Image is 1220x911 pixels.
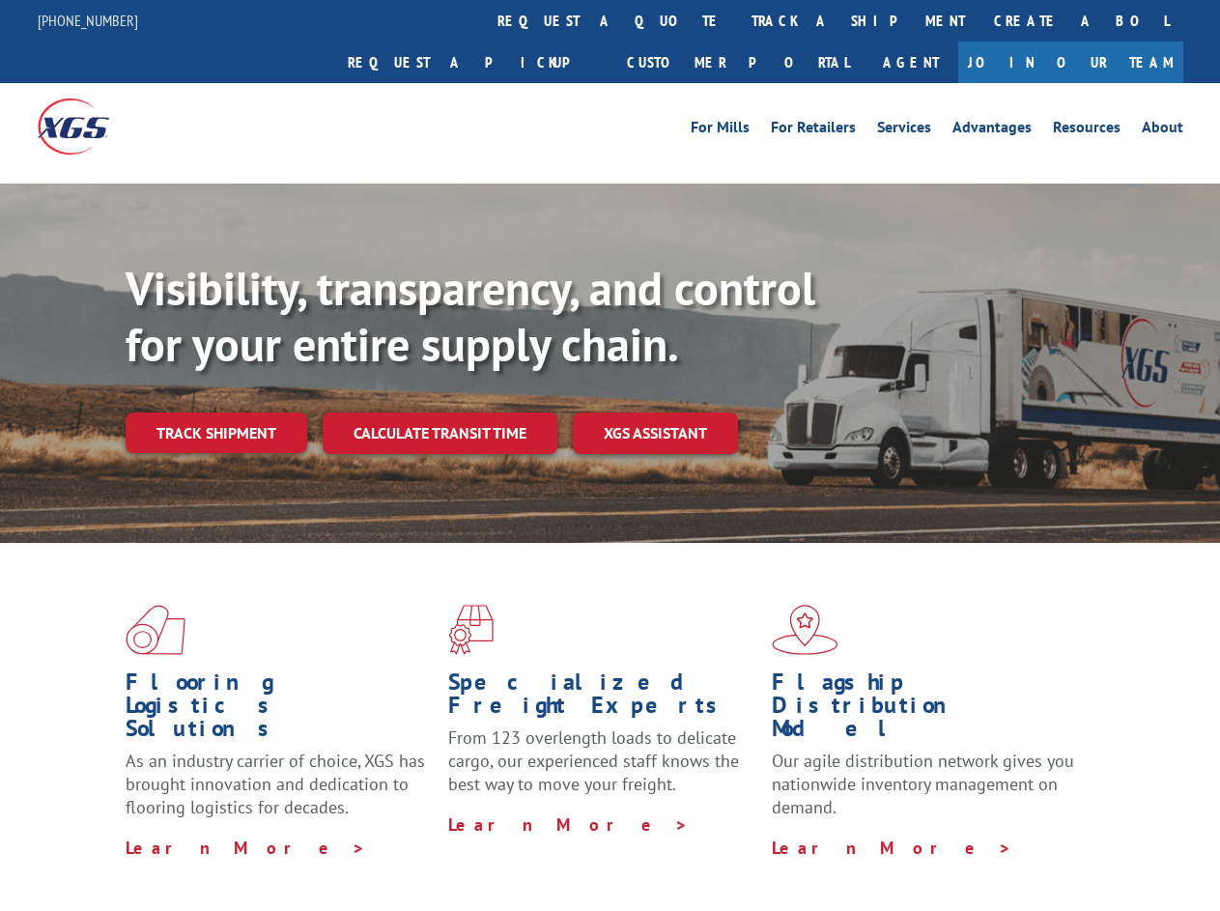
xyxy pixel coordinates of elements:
[448,726,756,812] p: From 123 overlength loads to delicate cargo, our experienced staff knows the best way to move you...
[126,670,434,750] h1: Flooring Logistics Solutions
[772,837,1012,859] a: Learn More >
[448,605,494,655] img: xgs-icon-focused-on-flooring-red
[323,413,557,454] a: Calculate transit time
[772,605,838,655] img: xgs-icon-flagship-distribution-model-red
[333,42,612,83] a: Request a pickup
[612,42,864,83] a: Customer Portal
[1142,120,1183,141] a: About
[126,837,366,859] a: Learn More >
[1053,120,1121,141] a: Resources
[126,258,815,374] b: Visibility, transparency, and control for your entire supply chain.
[771,120,856,141] a: For Retailers
[448,670,756,726] h1: Specialized Freight Experts
[958,42,1183,83] a: Join Our Team
[864,42,958,83] a: Agent
[38,11,138,30] a: [PHONE_NUMBER]
[772,750,1074,818] span: Our agile distribution network gives you nationwide inventory management on demand.
[877,120,931,141] a: Services
[448,813,689,836] a: Learn More >
[126,750,425,818] span: As an industry carrier of choice, XGS has brought innovation and dedication to flooring logistics...
[126,605,185,655] img: xgs-icon-total-supply-chain-intelligence-red
[772,670,1080,750] h1: Flagship Distribution Model
[126,413,307,453] a: Track shipment
[691,120,750,141] a: For Mills
[573,413,738,454] a: XGS ASSISTANT
[952,120,1032,141] a: Advantages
